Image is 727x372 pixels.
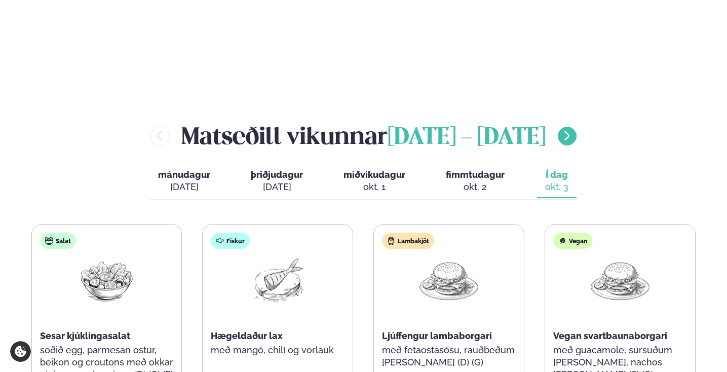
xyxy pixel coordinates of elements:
[558,127,577,145] button: menu-btn-right
[545,181,568,193] div: okt. 3
[158,169,210,180] span: mánudagur
[553,233,592,249] div: Vegan
[388,127,546,149] span: [DATE] - [DATE]
[45,237,53,245] img: salad.svg
[438,165,513,198] button: fimmtudagur okt. 2
[10,341,31,362] a: Cookie settings
[40,330,130,341] span: Sesar kjúklingasalat
[40,233,76,249] div: Salat
[150,127,169,145] button: menu-btn-left
[343,181,405,193] div: okt. 1
[387,237,395,245] img: Lamb.svg
[343,169,405,180] span: miðvikudagur
[216,237,224,245] img: fish.svg
[181,119,546,152] h2: Matseðill vikunnar
[558,237,566,245] img: Vegan.svg
[416,257,481,304] img: Hamburger.png
[545,169,568,181] span: Í dag
[251,181,303,193] div: [DATE]
[211,233,250,249] div: Fiskur
[446,169,505,180] span: fimmtudagur
[588,257,653,304] img: Hamburger.png
[245,257,310,304] img: Fish.png
[382,344,516,368] p: með fetaostasósu, rauðbeðum [PERSON_NAME] (D) (G)
[211,344,345,356] p: með mangó, chilí og vorlauk
[382,330,492,341] span: Ljúffengur lambaborgari
[251,169,303,180] span: þriðjudagur
[158,181,210,193] div: [DATE]
[211,330,283,341] span: Hægeldaður lax
[150,165,218,198] button: mánudagur [DATE]
[537,165,577,198] button: Í dag okt. 3
[74,257,139,304] img: Salad.png
[446,181,505,193] div: okt. 2
[335,165,413,198] button: miðvikudagur okt. 1
[382,233,434,249] div: Lambakjöt
[243,165,311,198] button: þriðjudagur [DATE]
[553,330,667,341] span: Vegan svartbaunaborgari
